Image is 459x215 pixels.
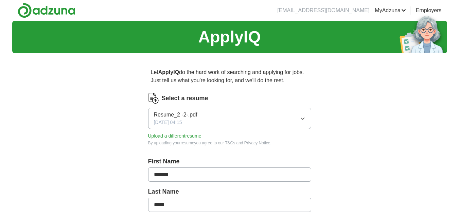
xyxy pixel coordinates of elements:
a: Privacy Notice [244,141,270,145]
div: By uploading your resume you agree to our and . [148,140,311,146]
button: Upload a differentresume [148,132,201,140]
span: Resume_2 -2-.pdf [154,111,197,119]
li: [EMAIL_ADDRESS][DOMAIN_NAME] [277,6,369,15]
strong: ApplyIQ [158,69,179,75]
img: CV Icon [148,93,159,104]
img: Adzuna logo [18,3,75,18]
label: Select a resume [162,94,208,103]
a: T&Cs [225,141,235,145]
span: [DATE] 04:15 [154,119,182,126]
label: First Name [148,157,311,166]
a: MyAdzuna [375,6,406,15]
h1: ApplyIQ [198,25,261,49]
p: Let do the hard work of searching and applying for jobs. Just tell us what you're looking for, an... [148,66,311,87]
label: Last Name [148,187,311,196]
button: Resume_2 -2-.pdf[DATE] 04:15 [148,108,311,129]
a: Employers [416,6,442,15]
